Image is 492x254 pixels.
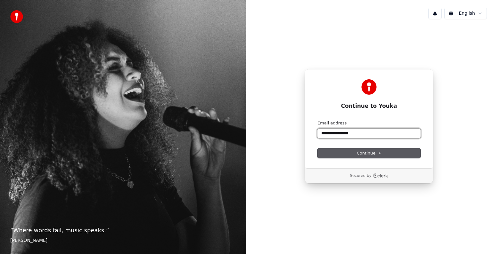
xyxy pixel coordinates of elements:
h1: Continue to Youka [317,102,421,110]
a: Clerk logo [373,173,388,178]
span: Continue [357,150,381,156]
p: Secured by [350,173,371,179]
button: Continue [317,148,421,158]
label: Email address [317,120,347,126]
footer: [PERSON_NAME] [10,237,236,244]
p: “ Where words fail, music speaks. ” [10,226,236,235]
img: youka [10,10,23,23]
img: Youka [361,79,377,95]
